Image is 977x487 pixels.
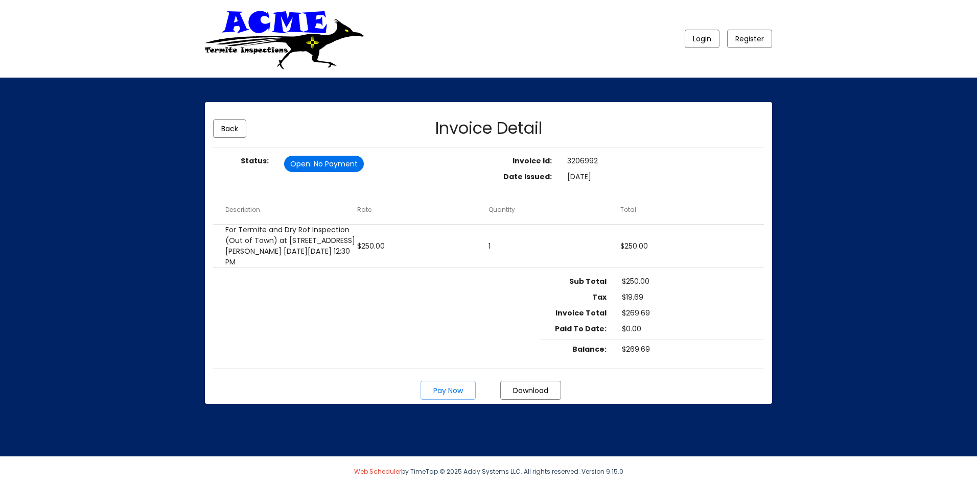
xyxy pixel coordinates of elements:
span: Download [513,385,548,396]
button: Go Back [213,119,246,138]
button: Change sorting for quantity [488,205,515,214]
strong: Invoice Id: [513,156,552,166]
span: 1 [488,241,491,252]
span: $250.00 [357,241,385,252]
span: : No Payment [310,159,358,169]
mat-chip: Open [284,156,364,172]
button: Login [685,30,719,48]
strong: Sub Total [569,276,607,286]
span: For Termite and Dry Rot Inspection (Out of Town) at [STREET_ADDRESS][PERSON_NAME] [DATE][DATE] 12... [225,225,357,267]
div: by TimeTap © 2025 Addy Systems LLC. All rights reserved. Version 9.15.0 [197,456,780,487]
dd: $250.00 [614,276,764,288]
dd: $0.00 [614,324,764,335]
button: Print Invoice [500,381,561,400]
span: $250.00 [620,241,648,252]
button: Register [727,30,772,48]
span: Register [735,34,764,44]
button: Pay Invoice [421,381,476,400]
a: Web Scheduler [354,467,401,476]
span: Back [221,124,238,134]
strong: Invoice Total [555,308,607,318]
dd: $269.69 [614,308,764,320]
span: Pay Now [433,385,463,396]
button: Change sorting for description [225,205,260,214]
dd: $269.69 [614,344,764,356]
h2: Invoice Detail [435,120,542,136]
strong: Status: [241,156,269,166]
button: Change sorting for netAmount [620,205,636,214]
strong: Balance: [572,344,607,354]
dd: $19.69 [614,292,764,304]
strong: Date Issued: [503,172,552,182]
dd: [DATE] [560,172,772,183]
strong: Paid To Date: [555,324,607,334]
button: Change sorting for rate [357,205,371,214]
span: Login [693,34,711,44]
strong: Tax [592,292,607,302]
span: 3206992 [567,156,598,166]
